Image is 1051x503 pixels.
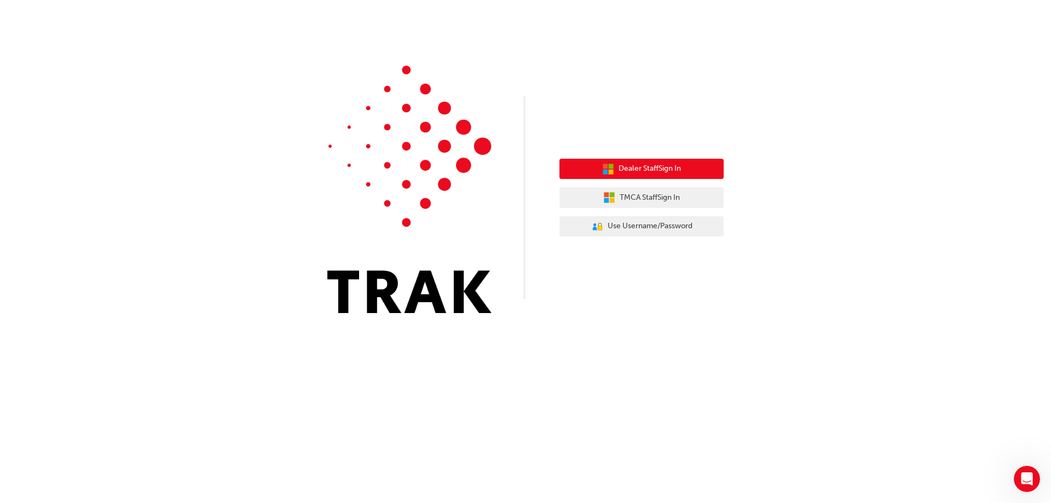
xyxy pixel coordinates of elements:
[620,192,680,204] span: TMCA Staff Sign In
[559,159,724,180] button: Dealer StaffSign In
[619,163,681,175] span: Dealer Staff Sign In
[559,187,724,208] button: TMCA StaffSign In
[1014,466,1040,492] iframe: Intercom live chat
[327,66,492,313] img: Trak
[559,216,724,237] button: Use Username/Password
[608,220,692,233] span: Use Username/Password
